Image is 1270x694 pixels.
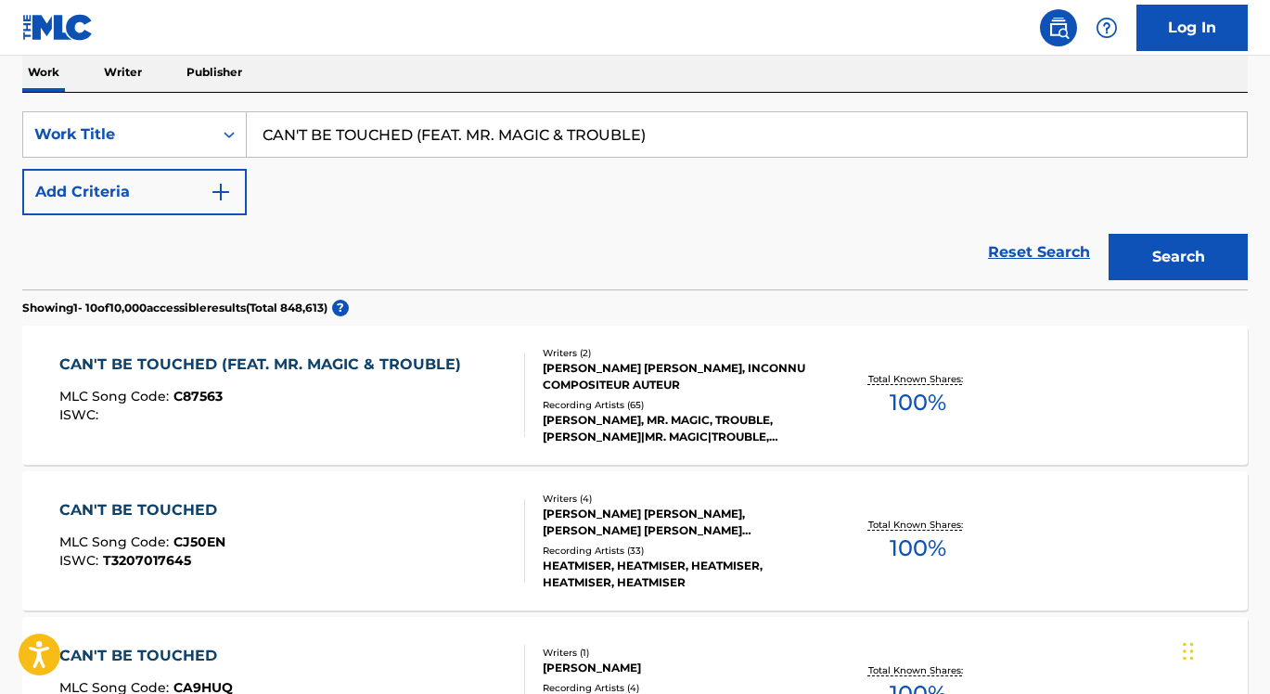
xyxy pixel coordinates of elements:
[890,532,946,565] span: 100 %
[210,181,232,203] img: 9d2ae6d4665cec9f34b9.svg
[1109,234,1248,280] button: Search
[890,386,946,419] span: 100 %
[22,111,1248,289] form: Search Form
[59,388,173,405] span: MLC Song Code :
[868,372,968,386] p: Total Known Shares:
[868,663,968,677] p: Total Known Shares:
[1088,9,1125,46] div: Help
[59,353,470,376] div: CAN'T BE TOUCHED (FEAT. MR. MAGIC & TROUBLE)
[1136,5,1248,51] a: Log In
[98,53,148,92] p: Writer
[543,360,816,393] div: [PERSON_NAME] [PERSON_NAME], INCONNU COMPOSITEUR AUTEUR
[543,412,816,445] div: [PERSON_NAME], MR. MAGIC, TROUBLE, [PERSON_NAME]|MR. MAGIC|TROUBLE, [PERSON_NAME], VARIOUS ARTIST...
[181,53,248,92] p: Publisher
[103,552,191,569] span: T3207017645
[1183,623,1194,679] div: Drag
[22,169,247,215] button: Add Criteria
[979,232,1099,273] a: Reset Search
[173,533,225,550] span: CJ50EN
[543,646,816,660] div: Writers ( 1 )
[543,506,816,539] div: [PERSON_NAME] [PERSON_NAME], [PERSON_NAME] [PERSON_NAME] [PERSON_NAME], [PERSON_NAME]
[59,552,103,569] span: ISWC :
[59,499,226,521] div: CAN'T BE TOUCHED
[22,53,65,92] p: Work
[543,492,816,506] div: Writers ( 4 )
[543,346,816,360] div: Writers ( 2 )
[543,398,816,412] div: Recording Artists ( 65 )
[59,533,173,550] span: MLC Song Code :
[543,544,816,558] div: Recording Artists ( 33 )
[22,326,1248,465] a: CAN'T BE TOUCHED (FEAT. MR. MAGIC & TROUBLE)MLC Song Code:C87563ISWC:Writers (2)[PERSON_NAME] [PE...
[59,406,103,423] span: ISWC :
[543,660,816,676] div: [PERSON_NAME]
[22,300,327,316] p: Showing 1 - 10 of 10,000 accessible results (Total 848,613 )
[543,558,816,591] div: HEATMISER, HEATMISER, HEATMISER, HEATMISER, HEATMISER
[1177,605,1270,694] iframe: Chat Widget
[868,518,968,532] p: Total Known Shares:
[173,388,223,405] span: C87563
[1040,9,1077,46] a: Public Search
[34,123,201,146] div: Work Title
[1047,17,1070,39] img: search
[59,645,233,667] div: CAN'T BE TOUCHED
[332,300,349,316] span: ?
[22,471,1248,610] a: CAN'T BE TOUCHEDMLC Song Code:CJ50ENISWC:T3207017645Writers (4)[PERSON_NAME] [PERSON_NAME], [PERS...
[1096,17,1118,39] img: help
[22,14,94,41] img: MLC Logo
